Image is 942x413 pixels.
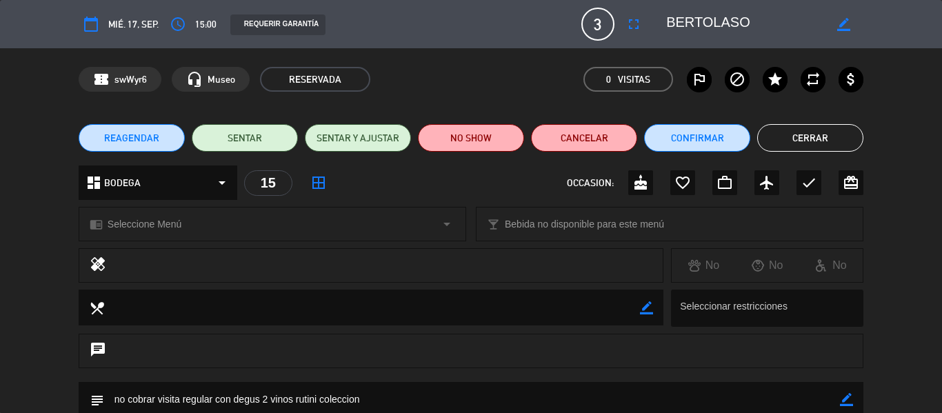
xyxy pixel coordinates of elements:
[736,256,799,274] div: No
[108,216,181,232] span: Seleccione Menú
[729,71,745,88] i: block
[114,72,147,88] span: swWyr6
[93,71,110,88] span: confirmation_number
[618,72,650,88] em: Visitas
[581,8,614,41] span: 3
[192,124,298,152] button: SENTAR
[801,174,817,191] i: check
[691,71,708,88] i: outlined_flag
[843,71,859,88] i: attach_money
[89,392,104,407] i: subject
[672,256,735,274] div: No
[505,216,664,232] span: Bebida no disponible para este menú
[439,216,455,232] i: arrow_drop_down
[208,72,235,88] span: Museo
[260,67,370,92] span: RESERVADA
[310,174,327,191] i: border_all
[567,175,614,191] span: OCCASION:
[90,341,106,361] i: chat
[170,16,186,32] i: access_time
[625,16,642,32] i: fullscreen
[640,301,653,314] i: border_color
[674,174,691,191] i: favorite_border
[487,218,500,231] i: local_bar
[759,174,775,191] i: airplanemode_active
[104,131,159,145] span: REAGENDAR
[305,124,411,152] button: SENTAR Y AJUSTAR
[418,124,524,152] button: NO SHOW
[79,12,103,37] button: calendar_today
[195,17,217,32] span: 15:00
[104,175,141,191] span: BODEGA
[767,71,783,88] i: star
[108,17,159,32] span: mié. 17, sep.
[89,300,104,315] i: local_dining
[83,16,99,32] i: calendar_today
[166,12,190,37] button: access_time
[86,174,102,191] i: dashboard
[757,124,863,152] button: Cerrar
[840,393,853,406] i: border_color
[805,71,821,88] i: repeat
[799,256,863,274] div: No
[837,18,850,31] i: border_color
[214,174,230,191] i: arrow_drop_down
[644,124,750,152] button: Confirmar
[621,12,646,37] button: fullscreen
[531,124,637,152] button: Cancelar
[90,256,106,275] i: healing
[186,71,203,88] i: headset_mic
[843,174,859,191] i: card_giftcard
[716,174,733,191] i: work_outline
[79,124,185,152] button: REAGENDAR
[244,170,292,196] div: 15
[90,218,103,231] i: chrome_reader_mode
[606,72,611,88] span: 0
[632,174,649,191] i: cake
[230,14,325,35] div: REQUERIR GARANTÍA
